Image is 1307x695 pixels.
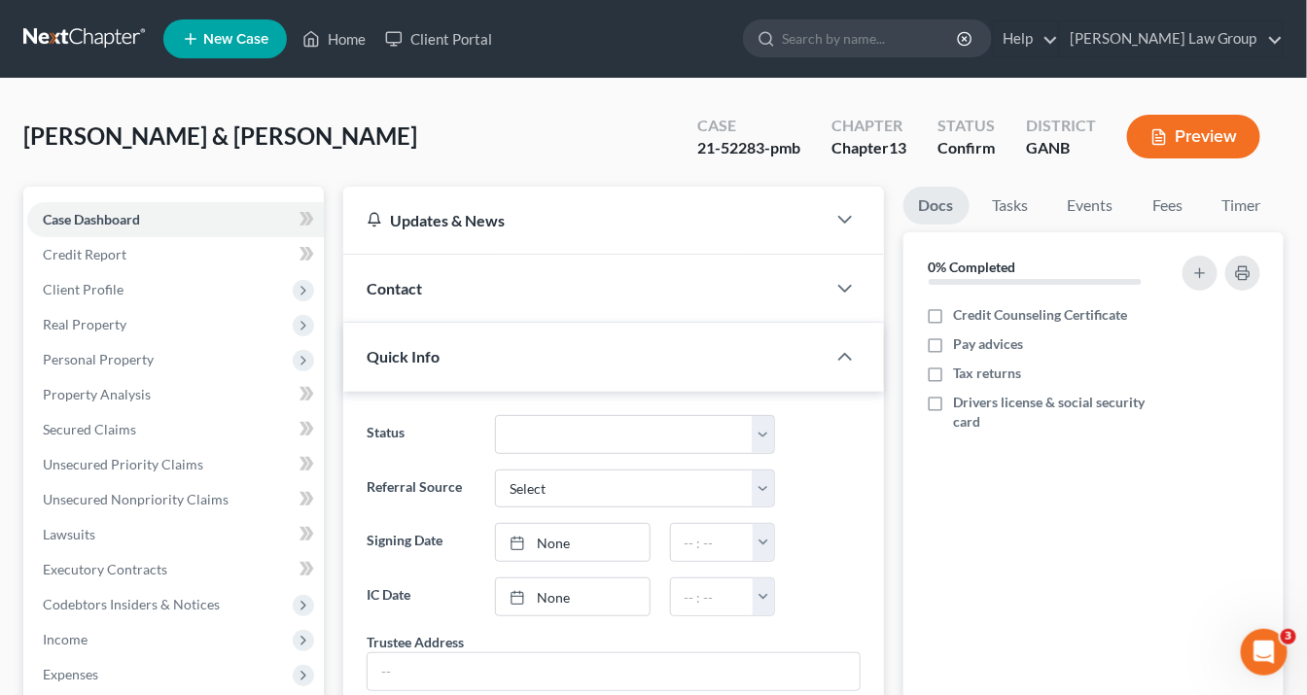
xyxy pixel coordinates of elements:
input: -- : -- [671,524,754,561]
a: Fees [1137,187,1199,225]
label: Status [357,415,485,454]
a: Help [993,21,1058,56]
span: Drivers license & social security card [954,393,1172,432]
span: Property Analysis [43,386,151,402]
span: 13 [889,138,906,156]
a: Home [293,21,375,56]
span: Unsecured Priority Claims [43,456,203,472]
label: Referral Source [357,469,485,508]
span: Personal Property [43,351,154,367]
button: Preview [1127,115,1260,158]
span: Credit Counseling Certificate [954,305,1128,325]
div: 21-52283-pmb [697,137,800,159]
input: -- : -- [671,578,754,615]
a: Credit Report [27,237,324,272]
a: Client Portal [375,21,502,56]
span: Real Property [43,316,126,332]
a: None [496,578,650,615]
div: Chapter [831,137,906,159]
div: Case [697,115,800,137]
a: Secured Claims [27,412,324,447]
span: Income [43,631,88,647]
span: New Case [203,32,268,47]
label: IC Date [357,577,485,616]
iframe: Intercom live chat [1241,629,1288,676]
span: [PERSON_NAME] & [PERSON_NAME] [23,122,417,150]
strong: 0% Completed [929,259,1016,275]
span: Expenses [43,666,98,682]
span: Tax returns [954,364,1022,383]
a: Unsecured Priority Claims [27,447,324,482]
div: Updates & News [367,210,802,230]
a: Case Dashboard [27,202,324,237]
span: Pay advices [954,334,1024,354]
div: Confirm [937,137,995,159]
span: Unsecured Nonpriority Claims [43,491,229,507]
span: Executory Contracts [43,561,167,577]
span: 3 [1281,629,1296,644]
div: GANB [1026,137,1096,159]
span: Credit Report [43,246,126,262]
div: Chapter [831,115,906,137]
input: Search by name... [782,20,960,56]
div: Status [937,115,995,137]
a: Property Analysis [27,377,324,412]
a: None [496,524,650,561]
label: Signing Date [357,523,485,562]
a: Tasks [977,187,1044,225]
a: [PERSON_NAME] Law Group [1060,21,1283,56]
a: Events [1052,187,1129,225]
a: Unsecured Nonpriority Claims [27,482,324,517]
a: Executory Contracts [27,552,324,587]
div: District [1026,115,1096,137]
span: Quick Info [367,347,440,365]
div: Trustee Address [367,632,464,652]
span: Lawsuits [43,526,95,542]
a: Lawsuits [27,517,324,552]
span: Contact [367,279,422,297]
input: -- [368,653,860,690]
span: Secured Claims [43,421,136,437]
a: Docs [903,187,970,225]
span: Client Profile [43,281,124,297]
a: Timer [1207,187,1277,225]
span: Codebtors Insiders & Notices [43,596,220,612]
span: Case Dashboard [43,211,140,227]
